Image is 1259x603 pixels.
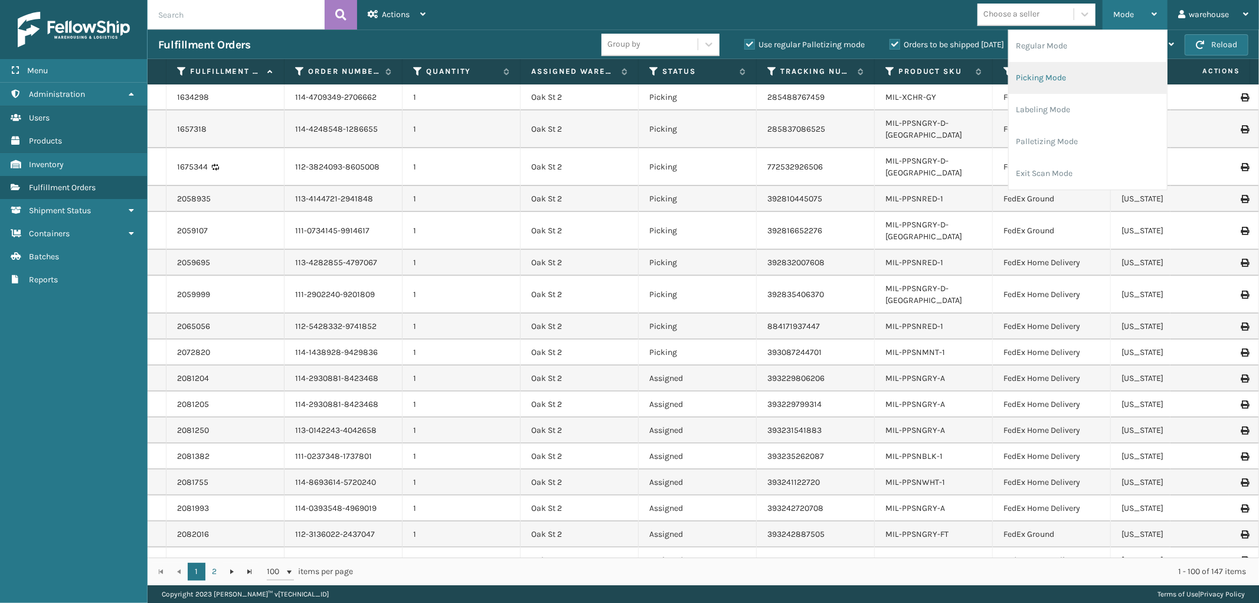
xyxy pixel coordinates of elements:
td: Assigned [639,496,757,521]
p: Copyright 2023 [PERSON_NAME]™ v [TECHNICAL_ID] [162,585,329,603]
img: logo [18,12,130,47]
td: Oak St 2 [521,444,639,470]
a: 2059695 [177,257,210,269]
td: Picking [639,212,757,250]
td: Picking [639,148,757,186]
td: 1 [403,418,521,444]
td: [US_STATE] [1111,186,1229,212]
a: Privacy Policy [1200,590,1245,598]
a: 2058935 [177,193,211,205]
a: 772532926506 [767,162,823,172]
span: Products [29,136,62,146]
a: MIL-PPSNNVY-1 [885,555,943,565]
i: Print Label [1241,322,1248,331]
td: 1 [403,110,521,148]
td: FedEx Home Delivery [993,250,1111,276]
td: Oak St 2 [521,496,639,521]
a: MIL-PPSNBLK-1 [885,451,943,461]
i: Print Label [1241,530,1248,539]
i: Print Label [1241,400,1248,409]
td: [US_STATE] [1111,547,1229,573]
label: Use regular Palletizing mode [744,40,865,50]
td: FedEx Home Delivery [993,84,1111,110]
td: [US_STATE] [1111,496,1229,521]
td: 1 [403,496,521,521]
td: 1 [403,521,521,547]
a: 392810445075 [767,194,822,204]
label: Fulfillment Order Id [190,66,261,77]
button: Reload [1185,34,1248,56]
a: 1675344 [177,161,208,173]
a: Terms of Use [1157,590,1198,598]
td: Picking [639,276,757,314]
td: [US_STATE] [1111,340,1229,366]
span: Batches [29,252,59,262]
td: FedEx Home Delivery [993,148,1111,186]
td: 1 [403,314,521,340]
td: Oak St 2 [521,470,639,496]
i: Print Label [1241,227,1248,235]
td: [US_STATE] [1111,276,1229,314]
i: Print Label [1241,452,1248,461]
i: Print Label [1241,478,1248,487]
i: Print Label [1241,93,1248,102]
i: Print Label [1241,556,1248,565]
td: FedEx Home Delivery [993,496,1111,521]
td: Oak St 2 [521,148,639,186]
a: 2081204 [177,373,209,384]
a: 393229806206 [767,373,825,383]
span: Go to the next page [227,567,237,576]
td: 1 [403,444,521,470]
li: Palletizing Mode [1009,126,1167,158]
a: MIL-PPSNGRY-A [885,373,945,383]
td: FedEx Home Delivery [993,366,1111,392]
td: FedEx Home Delivery [993,110,1111,148]
a: 285837086525 [767,124,825,134]
td: [US_STATE] [1111,392,1229,418]
td: FedEx Home Delivery [993,392,1111,418]
td: 1 [403,276,521,314]
div: | [1157,585,1245,603]
td: Oak St 2 [521,418,639,444]
a: 393087244701 [767,347,822,357]
a: MIL-PPSNGRY-FT [885,529,949,539]
td: 112-5428332-9741852 [284,314,403,340]
td: 1 [403,212,521,250]
td: [US_STATE] [1111,84,1229,110]
a: 393242887505 [767,529,825,539]
td: FedEx Home Delivery [993,547,1111,573]
div: Group by [607,38,640,51]
a: MIL-PPSNWHT-1 [885,477,945,487]
i: Print Label [1241,426,1248,435]
span: items per page [267,563,353,581]
a: MIL-PPSNGRY-D-[GEOGRAPHIC_DATA] [885,220,962,242]
td: 1 [403,547,521,573]
label: Orders to be shipped [DATE] [890,40,1004,50]
td: Oak St 2 [521,186,639,212]
a: MIL-PPSNGRY-D-[GEOGRAPHIC_DATA] [885,156,962,178]
span: 100 [267,566,284,578]
a: 2059107 [177,225,208,237]
td: 1 [403,366,521,392]
a: 2082016 [177,529,209,540]
a: 2081205 [177,399,209,410]
i: Print Label [1241,259,1248,267]
td: 114-2930881-8423468 [284,392,403,418]
a: MIL-PPSNGRY-A [885,503,945,513]
a: MIL-PPSNRED-1 [885,321,943,331]
td: Assigned [639,366,757,392]
td: Oak St 2 [521,547,639,573]
i: Print Label [1241,504,1248,513]
a: MIL-PPSNGRY-D-[GEOGRAPHIC_DATA] [885,283,962,305]
td: Assigned [639,470,757,496]
td: 111-4775240-6352253 [284,547,403,573]
span: Users [29,113,50,123]
td: 111-2902240-9201809 [284,276,403,314]
td: Assigned [639,418,757,444]
td: [US_STATE] [1111,521,1229,547]
a: 2082386 [177,555,211,566]
td: Picking [639,250,757,276]
label: Assigned Warehouse [531,66,616,77]
a: 2072820 [177,347,210,358]
td: Assigned [639,444,757,470]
